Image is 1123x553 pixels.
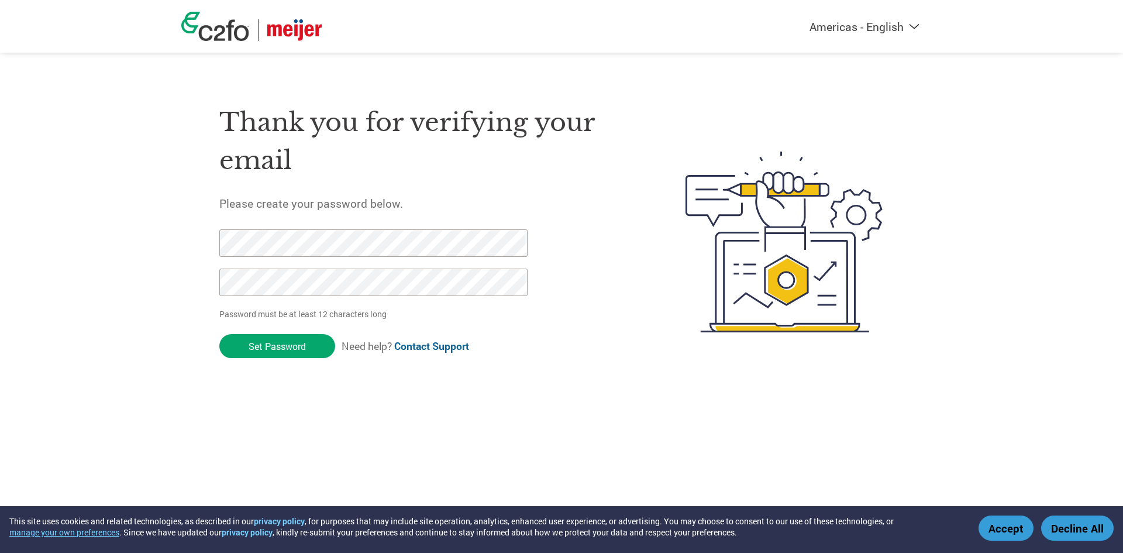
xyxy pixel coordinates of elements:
[9,516,962,538] div: This site uses cookies and related technologies, as described in our , for purposes that may incl...
[267,19,322,41] img: Meijer
[219,308,532,320] p: Password must be at least 12 characters long
[254,516,305,527] a: privacy policy
[181,12,249,41] img: c2fo logo
[219,334,335,358] input: Set Password
[342,339,469,353] span: Need help?
[9,527,119,538] button: manage your own preferences
[222,527,273,538] a: privacy policy
[394,339,469,353] a: Contact Support
[979,516,1034,541] button: Accept
[219,104,630,179] h1: Thank you for verifying your email
[664,87,904,397] img: create-password
[219,196,630,211] h5: Please create your password below.
[1041,516,1114,541] button: Decline All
